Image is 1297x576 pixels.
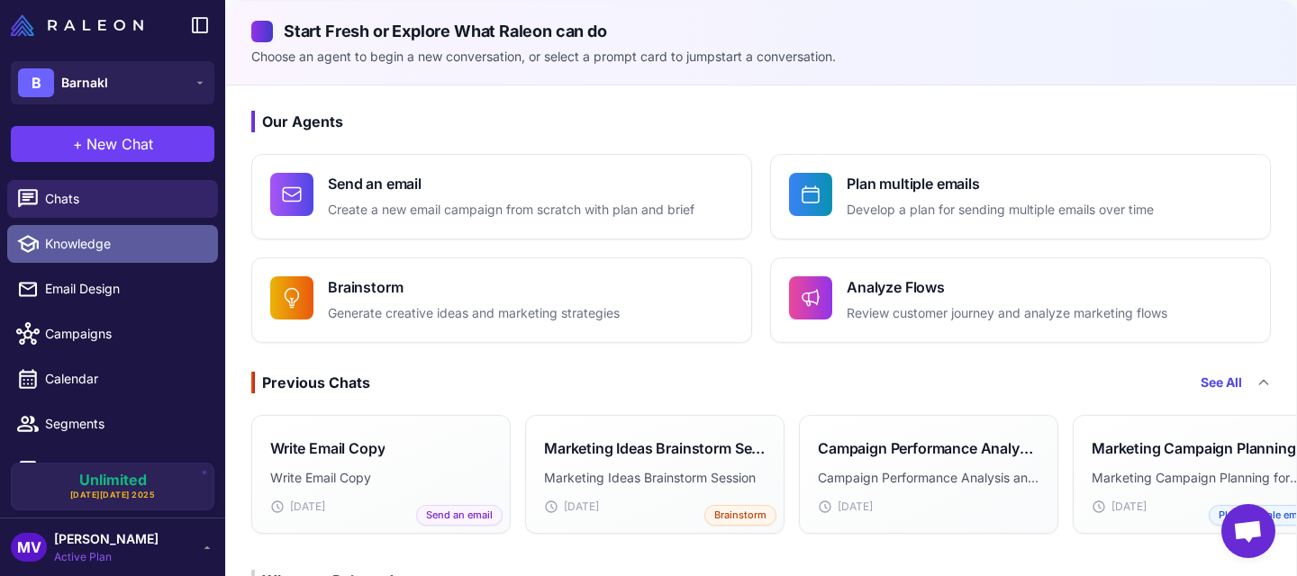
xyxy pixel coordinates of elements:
div: [DATE] [544,499,766,515]
h3: Our Agents [251,111,1271,132]
p: Write Email Copy [270,468,492,488]
button: +New Chat [11,126,214,162]
h2: Start Fresh or Explore What Raleon can do [251,19,1271,43]
h4: Plan multiple emails [847,173,1154,194]
a: Raleon Logo [11,14,150,36]
span: Active Plan [54,549,159,565]
button: BBarnakl [11,61,214,104]
a: See All [1201,373,1242,392]
div: MV [11,533,47,562]
div: Open chat [1221,504,1275,558]
span: Chats [45,189,204,209]
p: Create a new email campaign from scratch with plan and brief [328,200,694,220]
span: [PERSON_NAME] [54,529,159,549]
a: Campaigns [7,315,218,353]
h3: Campaign Performance Analysis and Recommendations [818,437,1039,459]
p: Review customer journey and analyze marketing flows [847,303,1167,324]
div: [DATE] [270,499,492,515]
div: [DATE] [818,499,1039,515]
span: Unlimited [79,472,147,487]
span: Barnakl [61,73,108,93]
span: Knowledge [45,234,204,254]
a: Chats [7,180,218,218]
img: Raleon Logo [11,14,143,36]
button: Analyze FlowsReview customer journey and analyze marketing flows [770,257,1271,343]
h4: Analyze Flows [847,276,1167,298]
span: Campaigns [45,324,204,344]
a: Analytics [7,450,218,488]
span: Email Design [45,279,204,299]
span: Send an email [416,505,503,526]
button: Send an emailCreate a new email campaign from scratch with plan and brief [251,154,752,239]
h4: Send an email [328,173,694,194]
h3: Write Email Copy [270,437,385,459]
span: + [73,133,83,155]
button: Plan multiple emailsDevelop a plan for sending multiple emails over time [770,154,1271,239]
p: Choose an agent to begin a new conversation, or select a prompt card to jumpstart a conversation. [251,47,1271,67]
h4: Brainstorm [328,276,620,298]
a: Knowledge [7,225,218,263]
a: Email Design [7,270,218,308]
button: BrainstormGenerate creative ideas and marketing strategies [251,257,752,343]
p: Generate creative ideas and marketing strategies [328,303,620,324]
p: Develop a plan for sending multiple emails over time [847,200,1154,220]
h3: Marketing Ideas Brainstorm Session [544,437,766,459]
span: Calendar [45,369,204,389]
span: [DATE][DATE] 2025 [70,489,156,501]
span: Brainstorm [704,505,776,526]
div: Previous Chats [251,372,370,393]
a: Segments [7,405,218,443]
span: New Chat [86,133,153,155]
p: Campaign Performance Analysis and Recommendations [818,468,1039,488]
p: Marketing Ideas Brainstorm Session [544,468,766,488]
a: Calendar [7,360,218,398]
div: B [18,68,54,97]
span: Segments [45,414,204,434]
span: Analytics [45,459,204,479]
